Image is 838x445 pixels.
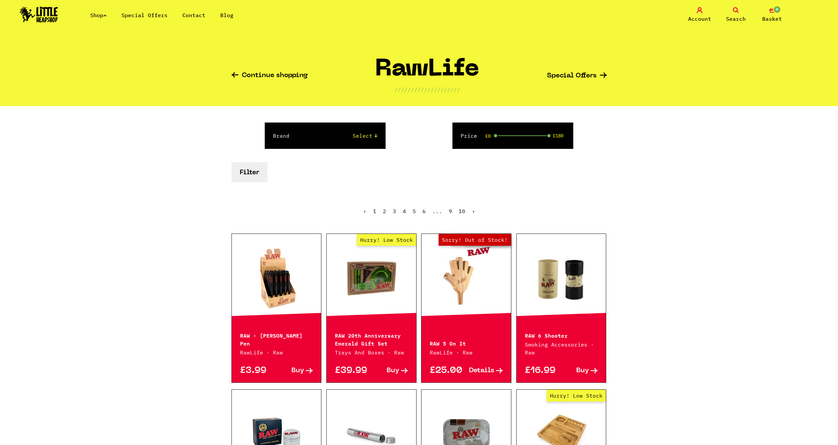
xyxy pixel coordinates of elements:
span: 1 [373,208,376,214]
p: RAW 6 Shooter [525,331,598,339]
a: Next » [472,208,475,214]
a: Buy [561,367,598,374]
a: Special Offers [122,12,168,18]
p: £39.99 [335,367,371,374]
span: Account [688,15,711,23]
a: Continue shopping [231,72,308,80]
a: 3 [393,208,396,214]
span: 0 [773,6,781,14]
a: 2 [383,208,386,214]
span: ... [432,208,442,214]
p: RawLife · Raw [430,348,503,356]
label: Brand [273,132,289,140]
a: Buy [276,367,313,374]
label: Price [461,132,477,140]
p: RAW 20th Anniversary Emerald Gift Set [335,331,408,347]
a: Search [719,7,752,23]
a: Buy [371,367,408,374]
span: Search [726,15,746,23]
a: Contact [182,12,205,18]
p: //////////////////// [394,86,460,94]
p: Smoking Accessories · Raw [525,341,598,356]
a: 0 Basket [756,7,789,23]
p: £3.99 [240,367,277,374]
p: RawLife · Raw [240,348,313,356]
a: Out of Stock Hurry! Low Stock Sorry! Out of Stock! [421,245,511,311]
span: ‹ [363,208,366,214]
h1: RawLife [375,58,479,86]
li: « Previous [363,209,366,214]
span: Buy [291,367,304,374]
a: 4 [403,208,406,214]
span: Details [469,367,494,374]
p: £25.00 [430,367,466,374]
span: Hurry! Low Stock [357,234,416,246]
span: Buy [576,367,589,374]
span: Buy [387,367,399,374]
a: Details [466,367,503,374]
p: RAW 5 On It [430,339,503,347]
a: Blog [220,12,233,18]
img: Little Head Shop Logo [20,7,58,22]
a: 5 [413,208,416,214]
a: 6 [422,208,426,214]
p: Trays And Boxes · Raw [335,348,408,356]
button: Filter [231,162,267,182]
a: 9 [449,208,452,214]
a: Special Offers [547,72,607,79]
span: £180 [553,133,563,138]
span: Basket [762,15,782,23]
span: Hurry! Low Stock [547,390,606,402]
a: Shop [90,12,107,18]
a: Hurry! Low Stock [327,245,416,311]
span: Sorry! Out of Stock! [439,234,511,246]
span: £0 [485,133,491,139]
a: 10 [459,208,465,214]
p: £16.99 [525,367,561,374]
p: RAW - [PERSON_NAME] Pen [240,331,313,347]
